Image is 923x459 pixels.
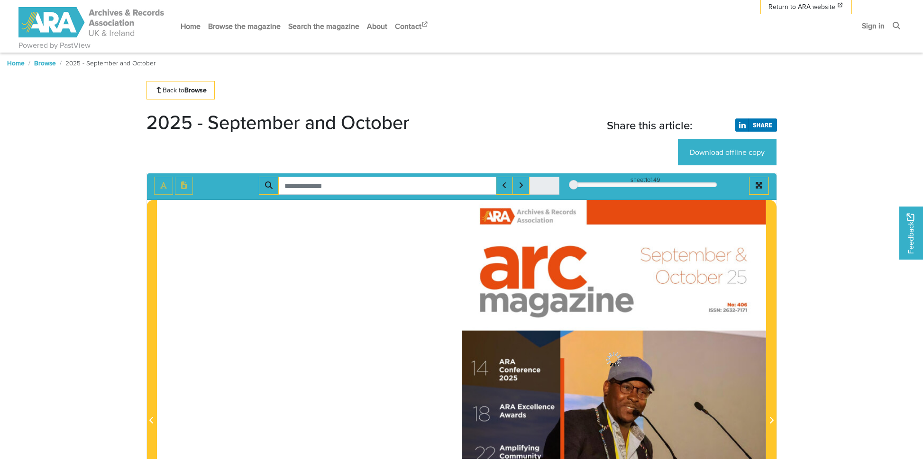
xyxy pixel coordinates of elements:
span: Feedback [905,214,916,254]
h1: 2025 - September and October [146,111,410,134]
a: Powered by PastView [18,40,91,51]
span: Share this article: [607,118,693,132]
a: About [363,14,391,39]
button: Next Match [512,177,530,195]
img: LinkedIn [735,118,777,132]
input: Search for [278,177,496,195]
button: Search [259,177,279,195]
a: Home [7,58,25,68]
span: Return to ARA website [768,2,835,12]
button: Full screen mode [749,177,769,195]
a: Back toBrowse [146,81,215,99]
a: Sign in [858,13,888,38]
div: sheet of 49 [574,175,717,184]
a: Would you like to provide feedback? [899,207,923,260]
a: Download offline copy [678,139,777,165]
button: Open transcription window [175,177,193,195]
a: ARA - ARC Magazine | Powered by PastView logo [18,2,165,43]
a: Contact [391,14,433,39]
button: Toggle text selection (Alt+T) [154,177,173,195]
button: Previous Match [496,177,513,195]
a: Browse the magazine [204,14,284,39]
iframe: X Post Button [698,118,732,132]
strong: Browse [184,85,207,95]
a: Home [177,14,204,39]
span: 1 [645,175,647,184]
a: Search the magazine [284,14,363,39]
span: 2025 - September and October [65,58,155,68]
a: Browse [34,58,56,68]
img: ARA - ARC Magazine | Powered by PastView [18,7,165,37]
